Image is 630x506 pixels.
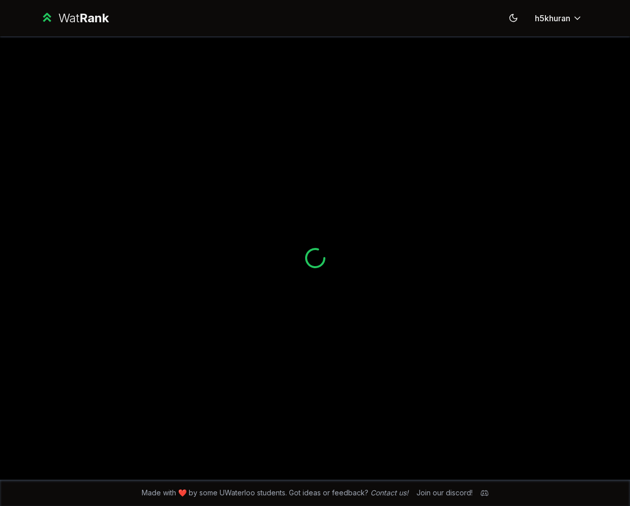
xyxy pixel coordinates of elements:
[370,488,408,497] a: Contact us!
[535,12,570,24] span: h5khuran
[58,10,109,26] div: Wat
[527,9,591,27] button: h5khuran
[416,488,473,498] div: Join our discord!
[79,11,109,25] span: Rank
[40,10,109,26] a: WatRank
[142,488,408,498] span: Made with ❤️ by some UWaterloo students. Got ideas or feedback?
